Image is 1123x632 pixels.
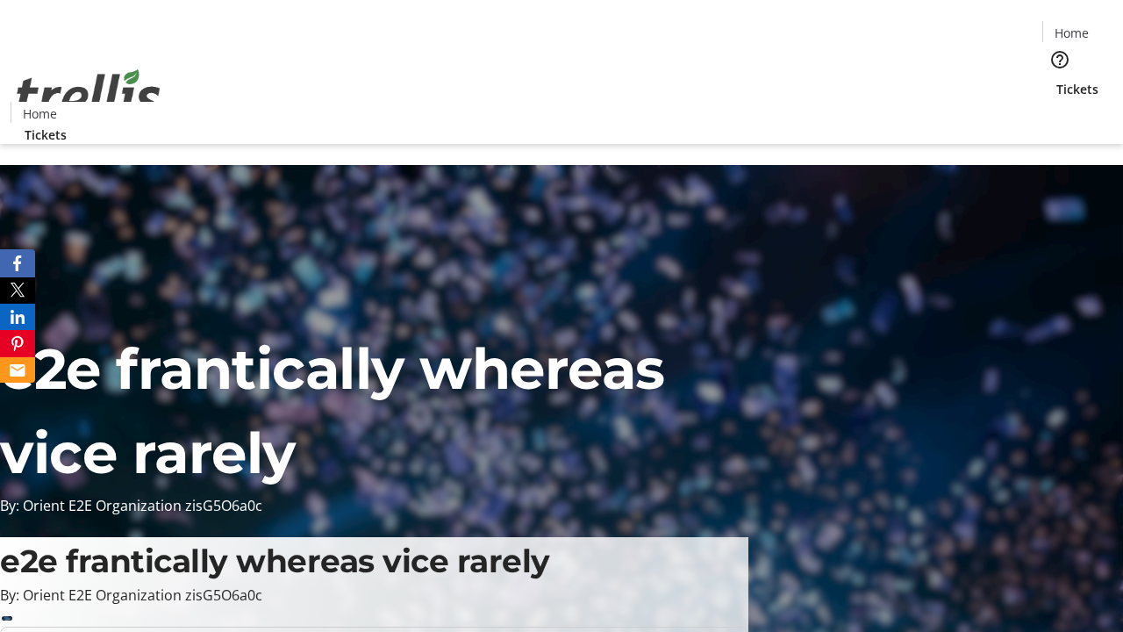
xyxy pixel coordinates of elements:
[1056,80,1098,98] span: Tickets
[1042,42,1077,77] button: Help
[1055,24,1089,42] span: Home
[1042,98,1077,133] button: Cart
[25,126,67,144] span: Tickets
[1042,80,1112,98] a: Tickets
[11,104,68,123] a: Home
[11,50,167,138] img: Orient E2E Organization zisG5O6a0c's Logo
[23,104,57,123] span: Home
[1043,24,1099,42] a: Home
[11,126,81,144] a: Tickets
